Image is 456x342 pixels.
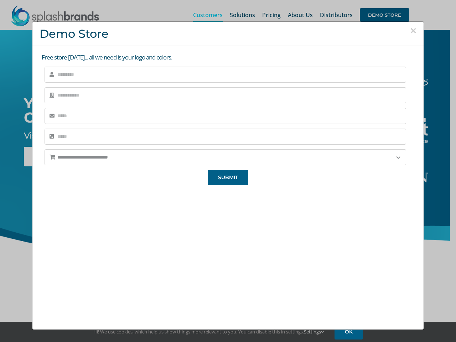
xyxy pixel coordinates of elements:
h3: Demo Store [40,27,416,40]
button: Close [410,25,416,36]
button: SUBMIT [208,170,248,185]
iframe: SplashBrands Demo Store Overview [111,191,345,322]
p: Free store [DATE]... all we need is your logo and colors. [42,53,416,62]
span: SUBMIT [218,175,238,181]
